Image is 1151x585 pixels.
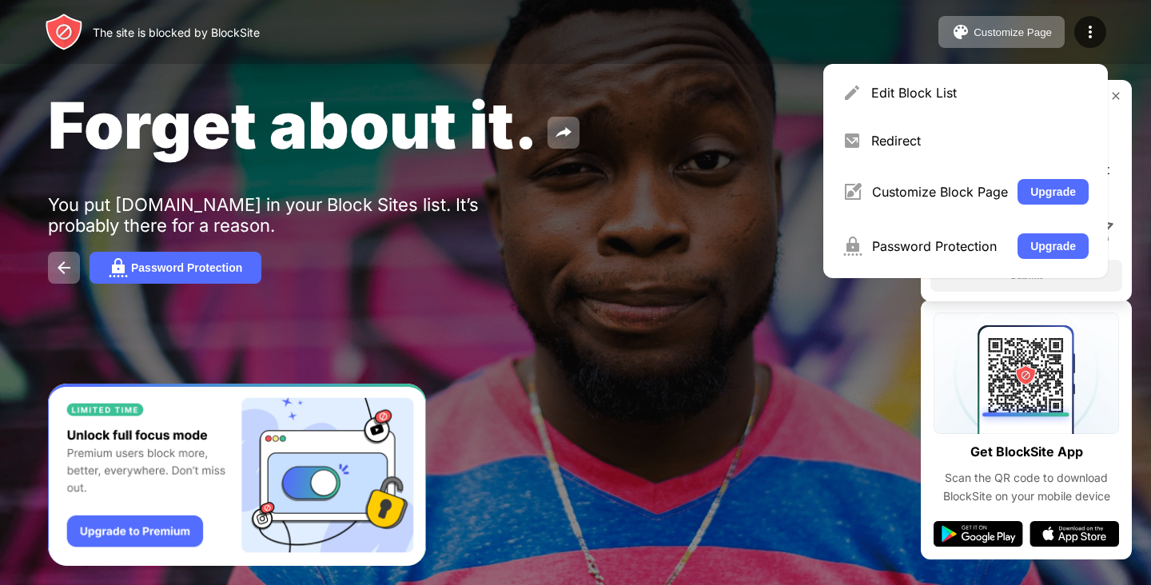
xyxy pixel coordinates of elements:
[48,194,542,236] div: You put [DOMAIN_NAME] in your Block Sites list. It’s probably there for a reason.
[934,312,1119,434] img: qrcode.svg
[938,16,1065,48] button: Customize Page
[951,22,970,42] img: pallet.svg
[109,258,128,277] img: password.svg
[554,123,573,142] img: share.svg
[48,384,426,567] iframe: Banner
[45,13,83,51] img: header-logo.svg
[131,261,242,274] div: Password Protection
[871,85,1089,101] div: Edit Block List
[1018,179,1089,205] button: Upgrade
[872,184,1008,200] div: Customize Block Page
[934,521,1023,547] img: google-play.svg
[842,182,862,201] img: menu-customize.svg
[934,469,1119,505] div: Scan the QR code to download BlockSite on your mobile device
[1018,233,1089,259] button: Upgrade
[872,238,1008,254] div: Password Protection
[974,26,1052,38] div: Customize Page
[842,237,862,256] img: menu-password.svg
[842,131,862,150] img: menu-redirect.svg
[970,440,1083,464] div: Get BlockSite App
[48,86,538,164] span: Forget about it.
[1030,521,1119,547] img: app-store.svg
[871,133,1089,149] div: Redirect
[1109,90,1122,102] img: rate-us-close.svg
[1081,22,1100,42] img: menu-icon.svg
[842,83,862,102] img: menu-pencil.svg
[90,252,261,284] button: Password Protection
[54,258,74,277] img: back.svg
[93,26,260,39] div: The site is blocked by BlockSite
